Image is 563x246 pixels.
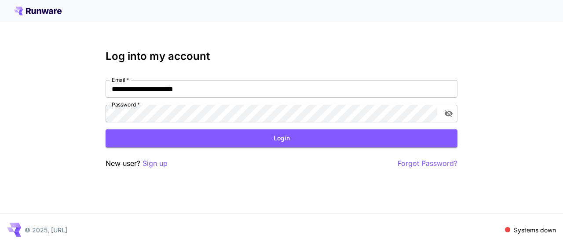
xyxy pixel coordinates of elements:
button: Forgot Password? [398,158,457,169]
label: Email [112,76,129,84]
button: toggle password visibility [441,106,457,121]
button: Sign up [143,158,168,169]
p: © 2025, [URL] [25,225,67,235]
h3: Log into my account [106,50,457,62]
button: Login [106,129,457,147]
p: Systems down [514,225,556,235]
p: New user? [106,158,168,169]
label: Password [112,101,140,108]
